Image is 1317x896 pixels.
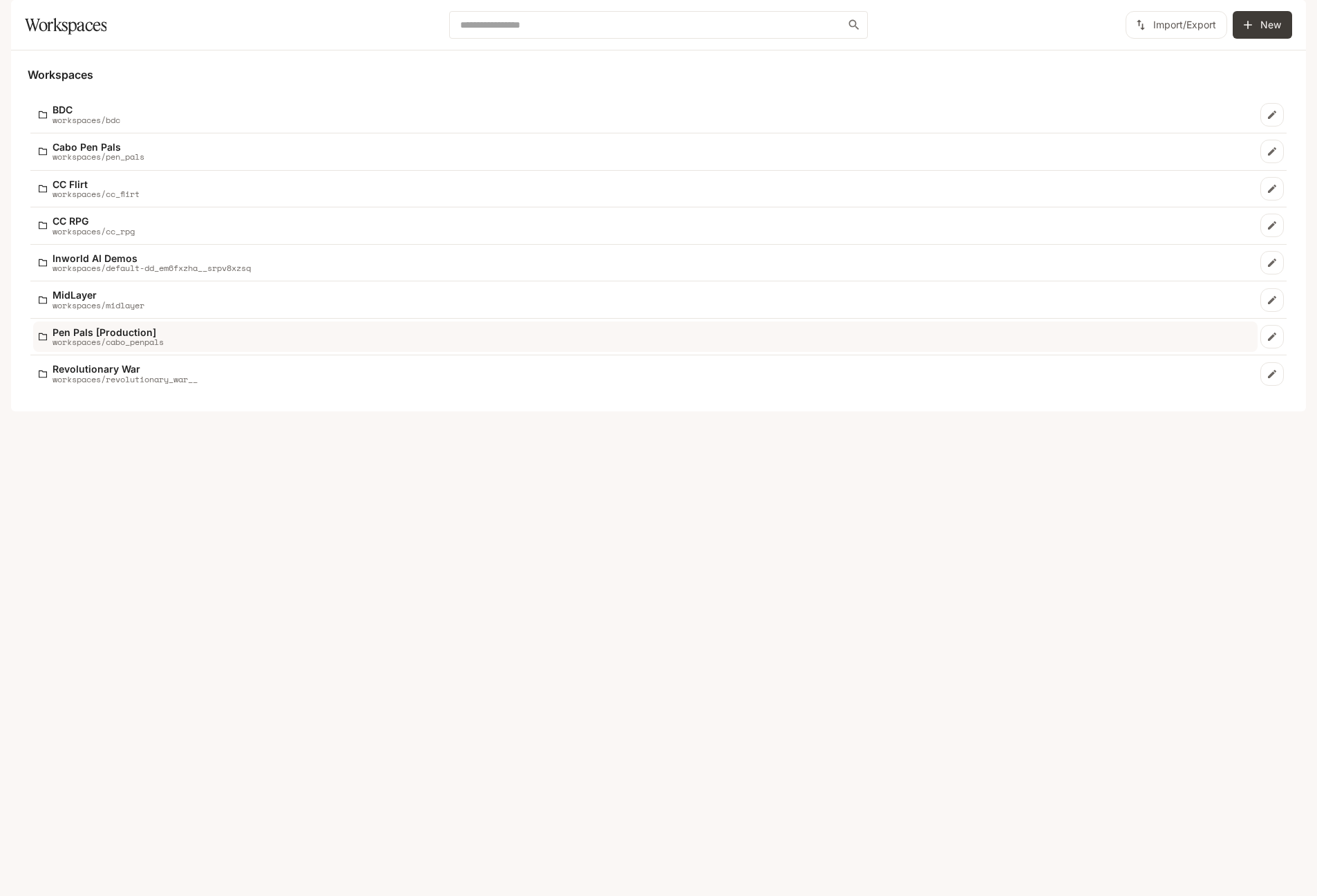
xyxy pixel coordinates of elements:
[1260,103,1284,127] a: Edit workspace
[1126,11,1227,39] button: Import/Export
[1260,362,1284,386] a: Edit workspace
[53,364,198,374] p: Revolutionary War
[53,375,198,384] p: workspaces/revolutionary_war__
[33,99,1258,130] a: BDCworkspaces/bdc
[53,104,120,115] p: BDC
[33,358,1258,389] a: Revolutionary Warworkspaces/revolutionary_war__
[1260,177,1284,200] a: Edit workspace
[53,179,140,189] p: CC Flirt
[53,327,164,337] p: Pen Pals [Production]
[33,174,1258,205] a: CC Flirtworkspaces/cc_flirt
[53,216,135,226] p: CC RPG
[33,321,1258,353] a: Pen Pals [Production]workspaces/cabo_penpals
[1260,214,1284,237] a: Edit workspace
[53,115,120,124] p: workspaces/bdc
[33,136,1258,167] a: Cabo Pen Palsworkspaces/pen_pals
[1260,251,1284,274] a: Edit workspace
[53,301,144,310] p: workspaces/midlayer
[25,11,106,39] h1: Workspaces
[33,284,1258,315] a: MidLayerworkspaces/midlayer
[53,290,144,300] p: MidLayer
[1260,140,1284,163] a: Edit workspace
[53,189,140,198] p: workspaces/cc_flirt
[53,142,144,152] p: Cabo Pen Pals
[53,253,251,263] p: Inworld AI Demos
[28,67,1289,82] h5: Workspaces
[53,152,144,161] p: workspaces/pen_pals
[53,227,135,236] p: workspaces/cc_rpg
[1260,325,1284,348] a: Edit workspace
[53,263,251,272] p: workspaces/default-dd_em6fxzha__srpv8xzsq
[33,210,1258,241] a: CC RPGworkspaces/cc_rpg
[33,248,1258,279] a: Inworld AI Demosworkspaces/default-dd_em6fxzha__srpv8xzsq
[1233,11,1292,39] button: Create workspace
[1260,288,1284,312] a: Edit workspace
[53,337,164,346] p: workspaces/cabo_penpals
